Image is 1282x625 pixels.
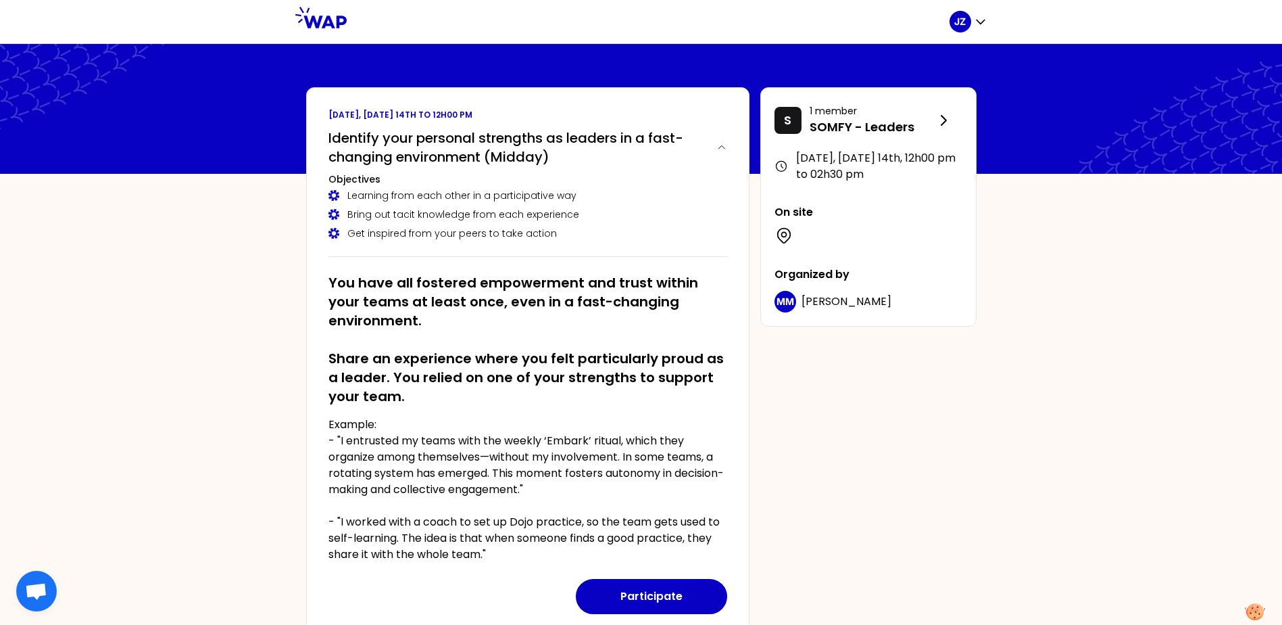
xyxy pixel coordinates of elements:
[328,227,727,240] div: Get inspired from your peers to take action
[328,129,706,166] h2: Identify your personal strengths as leaders in a fast-changing environment (Midday)
[954,15,966,28] p: JZ
[16,571,57,611] div: Ouvrir le chat
[328,172,727,186] h3: Objectives
[328,129,727,166] button: Identify your personal strengths as leaders in a fast-changing environment (Midday)
[776,295,794,308] p: MM
[328,110,727,120] p: [DATE], [DATE] 14th to 12h00 pm
[810,104,935,118] p: 1 member
[774,150,962,183] div: [DATE], [DATE] 14th , 12h00 pm to 02h30 pm
[802,294,891,309] span: [PERSON_NAME]
[774,267,962,283] p: Organized by
[328,189,727,202] div: Learning from each other in a participative way
[328,273,727,406] h2: You have all fostered empowerment and trust within your teams at least once, even in a fast-chang...
[328,208,727,221] div: Bring out tacit knowledge from each experience
[576,579,727,614] button: Participate
[328,417,727,563] p: Example: - "I entrusted my teams with the weekly ‘Embark’ ritual, which they organize among thems...
[774,204,962,221] p: On site
[950,11,987,32] button: JZ
[810,118,935,137] p: SOMFY - Leaders
[784,111,791,130] p: S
